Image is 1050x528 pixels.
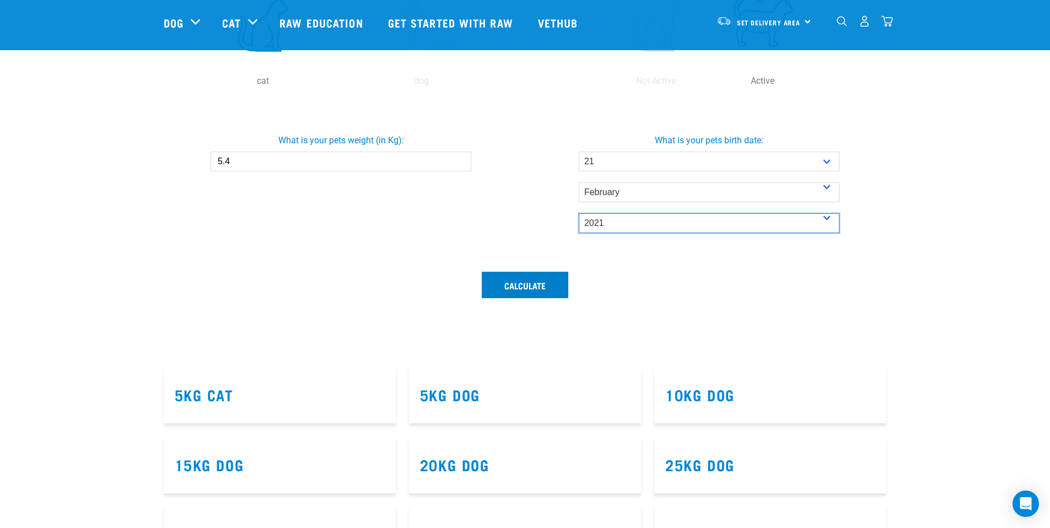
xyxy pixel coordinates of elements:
img: user.png [859,15,870,27]
label: What is your pets birth date: [523,134,896,147]
a: Cat [222,14,241,31]
a: 5kg Cat [175,390,234,398]
img: home-icon-1@2x.png [837,16,847,26]
img: home-icon@2x.png [881,15,893,27]
div: Open Intercom Messenger [1013,491,1039,517]
img: van-moving.png [717,16,731,26]
button: Calculate [482,272,568,298]
a: Vethub [527,1,592,45]
a: Get started with Raw [377,1,527,45]
p: dog [344,74,498,88]
p: Active [712,74,814,88]
a: 20kg Dog [420,460,489,468]
a: Dog [164,14,184,31]
a: 15kg Dog [175,460,244,468]
p: cat [186,74,340,88]
span: Set Delivery Area [737,20,801,24]
p: Not Active [605,74,707,88]
a: 5kg Dog [420,390,480,398]
a: 10kg Dog [665,390,735,398]
label: What is your pets weight (in Kg): [155,134,527,147]
a: Raw Education [268,1,376,45]
a: 25kg Dog [665,460,735,468]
